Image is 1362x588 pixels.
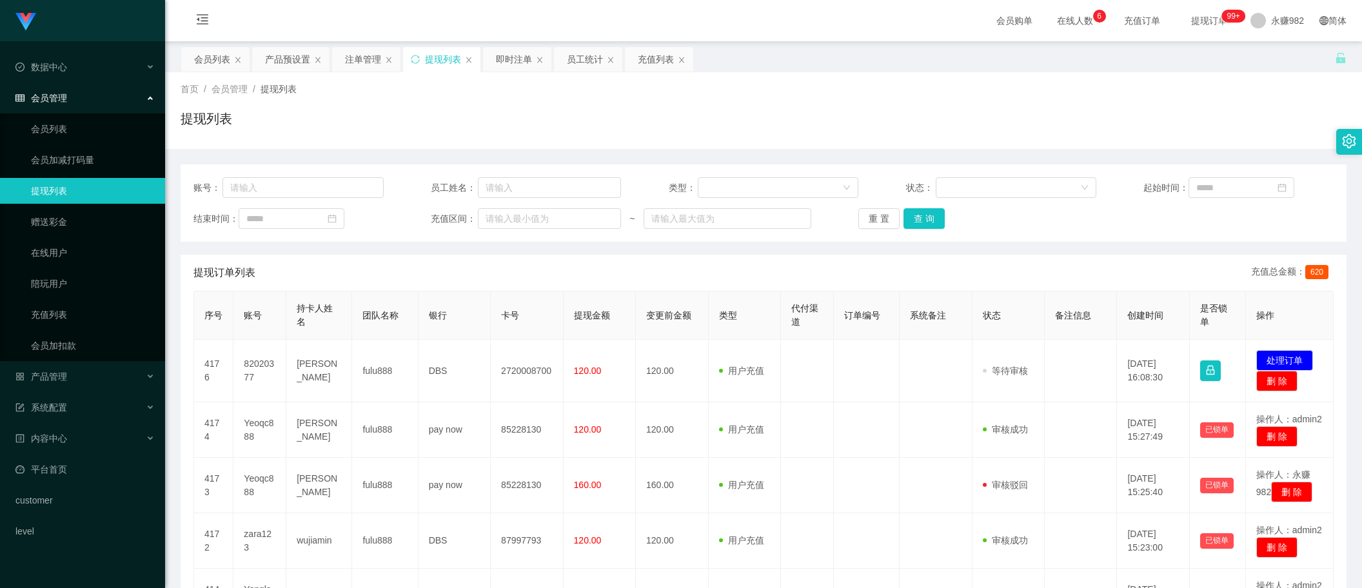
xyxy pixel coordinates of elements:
[222,177,384,198] input: 请输入
[15,62,67,72] span: 数据中心
[1055,310,1091,320] span: 备注信息
[621,212,644,226] span: ~
[15,403,25,412] i: 图标: form
[425,47,461,72] div: 提现列表
[1200,422,1234,438] button: 已锁单
[31,178,155,204] a: 提现列表
[31,116,155,142] a: 会员列表
[31,333,155,358] a: 会员加扣款
[636,402,708,458] td: 120.00
[253,84,255,94] span: /
[234,56,242,64] i: 图标: close
[204,84,206,94] span: /
[1221,10,1245,23] sup: 265
[1256,537,1298,558] button: 删 除
[15,372,25,381] i: 图标: appstore-o
[352,513,418,569] td: fulu888
[574,480,602,490] span: 160.00
[286,340,352,402] td: [PERSON_NAME]
[496,47,532,72] div: 即时注单
[31,147,155,173] a: 会员加减打码量
[1342,134,1356,148] i: 图标: setting
[574,535,602,545] span: 120.00
[15,93,67,103] span: 会员管理
[1097,10,1101,23] p: 6
[983,310,1001,320] span: 状态
[1081,184,1089,193] i: 图标: down
[638,47,674,72] div: 充值列表
[411,55,420,64] i: 图标: sync
[636,340,708,402] td: 120.00
[194,402,233,458] td: 4174
[1256,525,1322,535] span: 操作人：admin2
[567,47,603,72] div: 员工统计
[31,302,155,328] a: 充值列表
[903,208,945,229] button: 查 询
[646,310,691,320] span: 变更前金额
[15,487,155,513] a: customer
[15,402,67,413] span: 系统配置
[193,212,239,226] span: 结束时间：
[233,513,286,569] td: zara123
[983,366,1028,376] span: 等待审核
[431,212,478,226] span: 充值区间：
[1117,513,1189,569] td: [DATE] 15:23:00
[31,209,155,235] a: 赠送彩金
[314,56,322,64] i: 图标: close
[352,402,418,458] td: fulu888
[910,310,946,320] span: 系统备注
[719,480,764,490] span: 用户充值
[843,184,851,193] i: 图标: down
[906,181,936,195] span: 状态：
[844,310,880,320] span: 订单编号
[501,310,519,320] span: 卡号
[1335,52,1347,64] i: 图标: unlock
[1256,469,1310,497] span: 操作人：永赚982
[678,56,686,64] i: 图标: close
[1118,16,1167,25] span: 充值订单
[491,513,563,569] td: 87997793
[983,480,1028,490] span: 审核驳回
[1319,16,1328,25] i: 图标: global
[419,458,491,513] td: pay now
[1143,181,1189,195] span: 起始时间：
[419,340,491,402] td: DBS
[669,181,698,195] span: 类型：
[719,424,764,435] span: 用户充值
[15,518,155,544] a: level
[1256,426,1298,447] button: 删 除
[1200,360,1221,381] button: 图标: lock
[181,109,232,128] h1: 提现列表
[719,366,764,376] span: 用户充值
[536,56,544,64] i: 图标: close
[1051,16,1100,25] span: 在线人数
[1256,310,1274,320] span: 操作
[1251,265,1334,280] div: 充值总金额：
[1200,303,1227,327] span: 是否锁单
[15,63,25,72] i: 图标: check-circle-o
[419,402,491,458] td: pay now
[233,340,286,402] td: 82020377
[362,310,399,320] span: 团队名称
[297,303,333,327] span: 持卡人姓名
[261,84,297,94] span: 提现列表
[791,303,818,327] span: 代付渠道
[15,93,25,103] i: 图标: table
[465,56,473,64] i: 图标: close
[194,340,233,402] td: 4176
[719,535,764,545] span: 用户充值
[1200,533,1234,549] button: 已锁单
[15,371,67,382] span: 产品管理
[193,265,255,280] span: 提现订单列表
[1185,16,1234,25] span: 提现订单
[1256,371,1298,391] button: 删 除
[15,456,155,482] a: 图标: dashboard平台首页
[212,84,248,94] span: 会员管理
[491,340,563,402] td: 2720008700
[491,458,563,513] td: 85228130
[31,271,155,297] a: 陪玩用户
[1305,265,1328,279] span: 620
[193,181,222,195] span: 账号：
[286,513,352,569] td: wujiamin
[233,402,286,458] td: Yeoqc888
